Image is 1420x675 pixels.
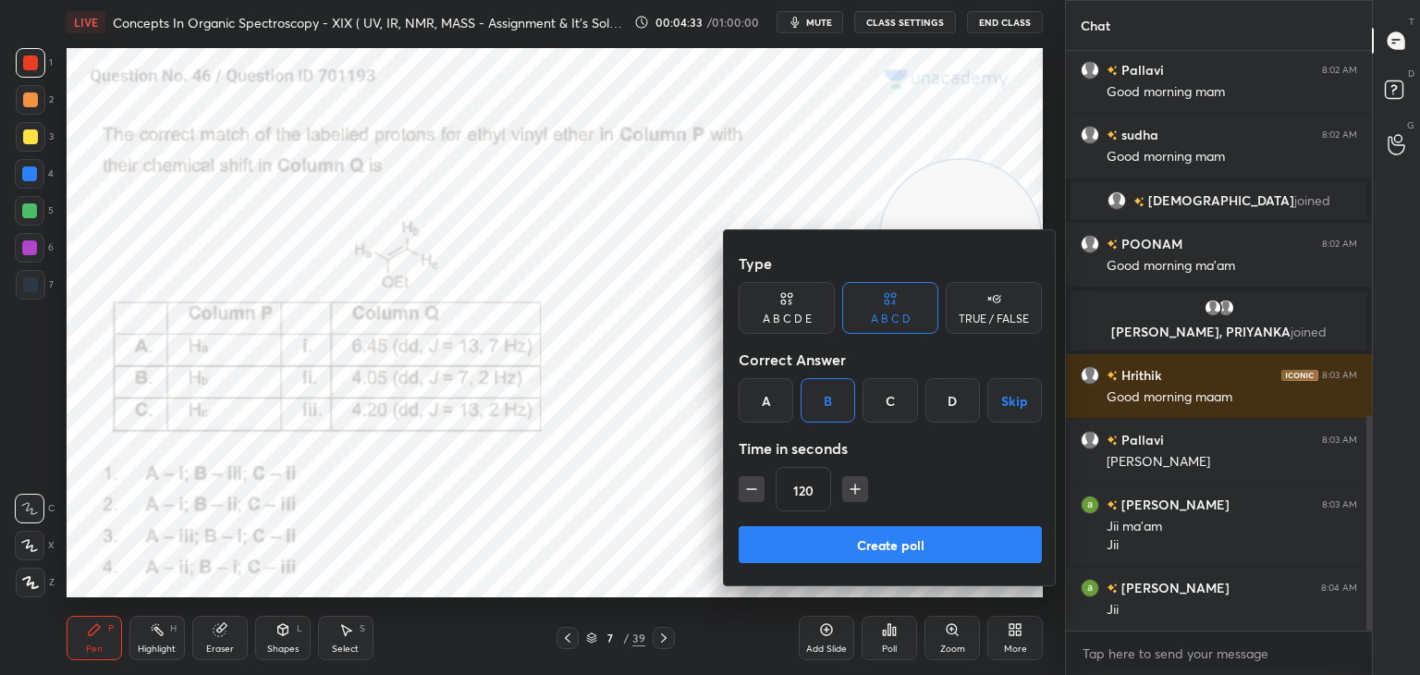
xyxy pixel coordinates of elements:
div: D [925,378,980,423]
div: A B C D E [763,313,812,325]
div: A B C D [871,313,911,325]
button: Create poll [739,526,1042,563]
div: Correct Answer [739,341,1042,378]
div: Type [739,245,1042,282]
div: C [863,378,917,423]
button: Skip [987,378,1042,423]
div: Time in seconds [739,430,1042,467]
div: TRUE / FALSE [959,313,1029,325]
div: B [801,378,855,423]
div: A [739,378,793,423]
